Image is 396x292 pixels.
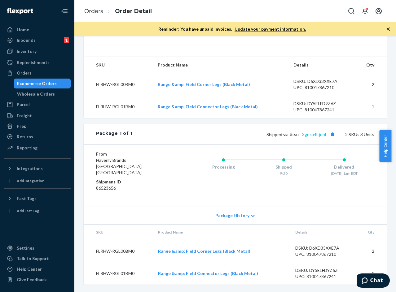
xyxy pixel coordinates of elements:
[293,107,350,113] div: UPC: 810047867241
[115,8,152,15] a: Order Detail
[84,73,153,96] td: FLRHW-RGL00BM0
[253,171,314,176] div: 9/20
[84,262,153,285] td: FLRHW-RGL01BM0
[4,35,71,45] a: Inbounds1
[84,240,153,263] td: FLRHW-RGL00BM0
[266,132,337,137] span: Shipped via Jitsu
[295,251,352,257] div: UPC: 810047867210
[355,96,387,118] td: 1
[215,213,249,219] span: Package History
[14,79,71,88] a: Ecommerce Orders
[17,101,30,108] div: Parcel
[302,132,326,137] a: 3gnca4ltjupl
[4,206,71,216] a: Add Fast Tag
[193,164,254,170] div: Processing
[4,46,71,56] a: Inventory
[17,48,37,54] div: Inventory
[96,157,143,175] span: Havenly Brands [GEOGRAPHIC_DATA], [GEOGRAPHIC_DATA]
[158,248,250,254] a: Range &amp; Field Corner Legs (Black Metal)
[7,8,33,14] img: Flexport logo
[345,5,358,17] button: Open Search Box
[4,164,71,174] button: Integrations
[4,25,71,35] a: Home
[357,262,387,285] td: 1
[17,208,39,213] div: Add Fast Tag
[295,273,352,280] div: UPC: 810047867241
[17,145,37,151] div: Reporting
[293,78,350,84] div: DSKU: D6XD33XXE7A
[64,37,69,43] div: 1
[84,225,153,240] th: SKU
[4,194,71,204] button: Fast Tags
[355,73,387,96] td: 2
[17,113,32,119] div: Freight
[132,130,374,138] div: 2 SKUs 3 Units
[17,255,49,262] div: Talk to Support
[17,59,50,66] div: Replenishments
[17,245,34,251] div: Settings
[158,82,250,87] a: Range &amp; Field Corner Legs (Black Metal)
[17,195,37,202] div: Fast Tags
[253,164,314,170] div: Shipped
[96,185,169,191] dd: 86523656
[17,178,44,183] div: Add Integration
[4,264,71,274] a: Help Center
[96,179,169,185] dt: Shipment ID
[158,104,258,109] a: Range &amp; Field Connector Legs (Black Metal)
[79,2,157,20] ol: breadcrumbs
[4,100,71,109] a: Parcel
[153,57,289,73] th: Product Name
[293,84,350,91] div: UPC: 810047867210
[17,70,32,76] div: Orders
[4,121,71,131] a: Prep
[288,57,355,73] th: Details
[84,8,103,15] a: Orders
[4,254,71,264] button: Talk to Support
[4,176,71,186] a: Add Integration
[158,26,306,32] p: Reminder: You have unpaid invoices.
[17,37,36,43] div: Inbounds
[4,275,71,285] button: Give Feedback
[96,151,169,157] dt: From
[328,130,337,138] button: Copy tracking number
[314,171,374,176] div: [DATE] 1am EDT
[379,130,391,162] button: Help Center
[17,277,47,283] div: Give Feedback
[158,271,258,276] a: Range &amp; Field Connector Legs (Black Metal)
[14,89,71,99] a: Wholesale Orders
[4,243,71,253] a: Settings
[359,5,371,17] button: Open notifications
[295,245,352,251] div: DSKU: D6XD33XXE7A
[84,96,153,118] td: FLRHW-RGL01BM0
[357,273,390,289] iframe: Opens a widget where you can chat to one of our agents
[17,91,55,97] div: Wholesale Orders
[96,130,132,138] div: Package 1 of 1
[355,57,387,73] th: Qty
[17,80,57,87] div: Ecommerce Orders
[153,225,290,240] th: Product Name
[357,225,387,240] th: Qty
[17,27,29,33] div: Home
[17,165,43,172] div: Integrations
[84,57,153,73] th: SKU
[4,132,71,142] a: Returns
[4,143,71,153] a: Reporting
[58,5,71,17] button: Close Navigation
[17,266,42,272] div: Help Center
[235,26,306,32] a: Update your payment information.
[314,164,374,170] div: Delivered
[293,101,350,107] div: DSKU: DY5ELFD9Z6Z
[372,5,385,17] button: Open account menu
[295,267,352,273] div: DSKU: DY5ELFD9Z6Z
[357,240,387,263] td: 2
[4,111,71,121] a: Freight
[17,134,33,140] div: Returns
[4,68,71,78] a: Orders
[290,225,357,240] th: Details
[4,58,71,67] a: Replenishments
[17,123,26,129] div: Prep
